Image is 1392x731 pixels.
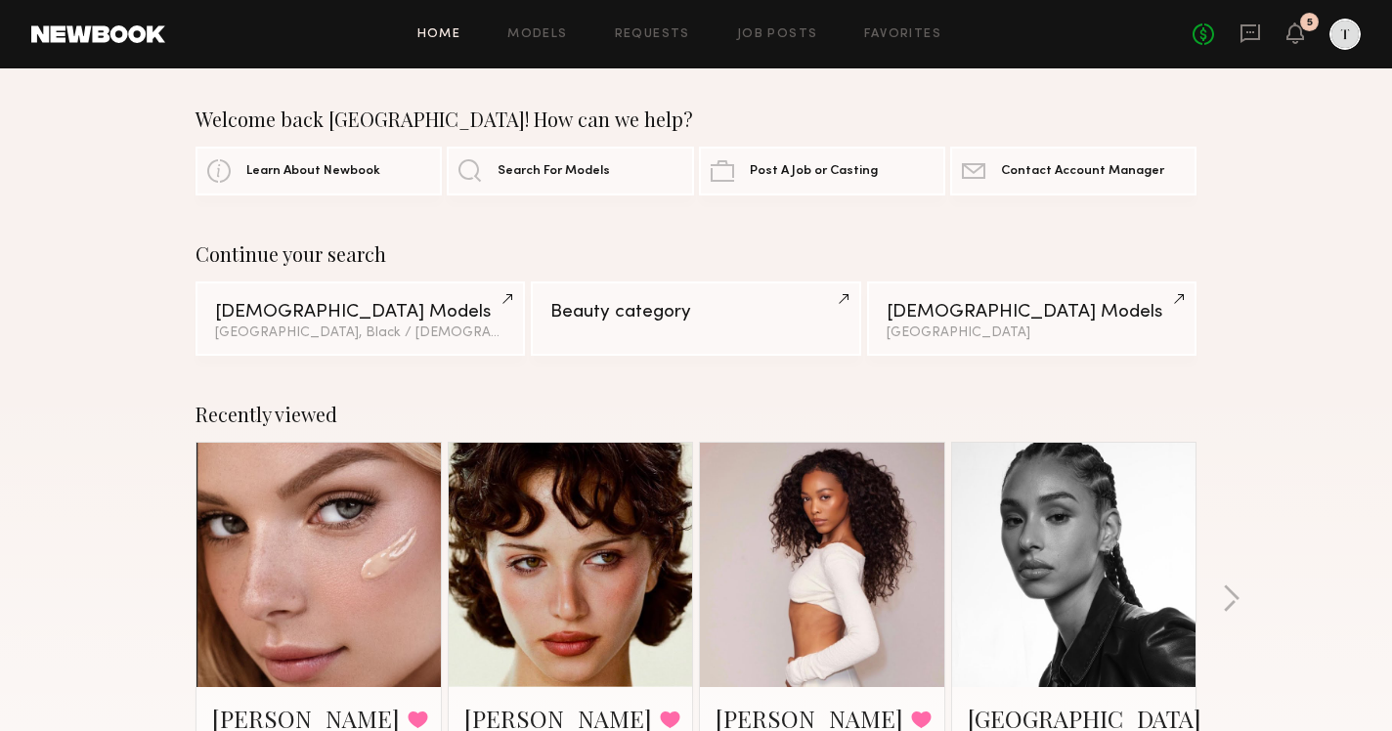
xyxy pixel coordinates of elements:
a: [DEMOGRAPHIC_DATA] Models[GEOGRAPHIC_DATA] [867,281,1196,356]
a: Favorites [864,28,941,41]
div: Recently viewed [196,403,1196,426]
a: [DEMOGRAPHIC_DATA] Models[GEOGRAPHIC_DATA], Black / [DEMOGRAPHIC_DATA] [196,281,525,356]
a: Home [417,28,461,41]
div: [GEOGRAPHIC_DATA] [887,326,1177,340]
div: Beauty category [550,303,841,322]
span: Contact Account Manager [1001,165,1164,178]
div: [DEMOGRAPHIC_DATA] Models [887,303,1177,322]
a: Models [507,28,567,41]
span: Search For Models [498,165,610,178]
div: 5 [1307,18,1313,28]
a: Post A Job or Casting [699,147,945,195]
a: Contact Account Manager [950,147,1196,195]
div: [DEMOGRAPHIC_DATA] Models [215,303,505,322]
span: Learn About Newbook [246,165,380,178]
div: [GEOGRAPHIC_DATA], Black / [DEMOGRAPHIC_DATA] [215,326,505,340]
a: Requests [615,28,690,41]
a: Beauty category [531,281,860,356]
a: Learn About Newbook [196,147,442,195]
span: Post A Job or Casting [750,165,878,178]
div: Welcome back [GEOGRAPHIC_DATA]! How can we help? [196,107,1196,131]
a: Job Posts [737,28,818,41]
div: Continue your search [196,242,1196,266]
a: Search For Models [447,147,693,195]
